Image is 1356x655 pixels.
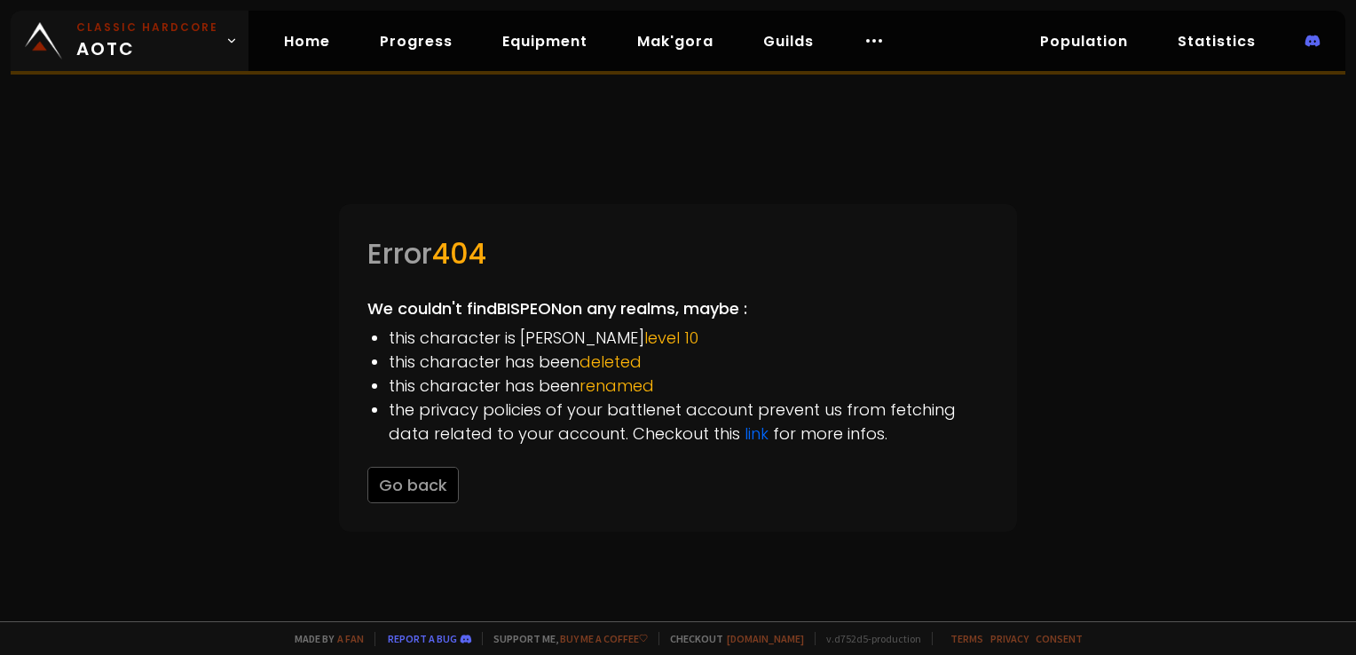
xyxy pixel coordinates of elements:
[623,23,728,59] a: Mak'gora
[270,23,344,59] a: Home
[11,11,248,71] a: Classic HardcoreAOTC
[76,20,218,62] span: AOTC
[950,632,983,645] a: Terms
[432,233,486,273] span: 404
[389,326,989,350] li: this character is [PERSON_NAME]
[990,632,1029,645] a: Privacy
[389,350,989,374] li: this character has been
[1026,23,1142,59] a: Population
[1163,23,1270,59] a: Statistics
[815,632,921,645] span: v. d752d5 - production
[488,23,602,59] a: Equipment
[366,23,467,59] a: Progress
[658,632,804,645] span: Checkout
[579,375,654,397] span: renamed
[337,632,364,645] a: a fan
[367,467,459,503] button: Go back
[644,327,698,349] span: level 10
[389,374,989,398] li: this character has been
[482,632,648,645] span: Support me,
[76,20,218,36] small: Classic Hardcore
[579,351,642,373] span: deleted
[727,632,804,645] a: [DOMAIN_NAME]
[560,632,648,645] a: Buy me a coffee
[745,422,769,445] a: link
[389,398,989,446] li: the privacy policies of your battlenet account prevent us from fetching data related to your acco...
[284,632,364,645] span: Made by
[367,474,459,496] a: Go back
[1036,632,1083,645] a: Consent
[339,204,1017,532] div: We couldn't find BISPEON on any realms, maybe :
[367,233,989,275] div: Error
[749,23,828,59] a: Guilds
[388,632,457,645] a: Report a bug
